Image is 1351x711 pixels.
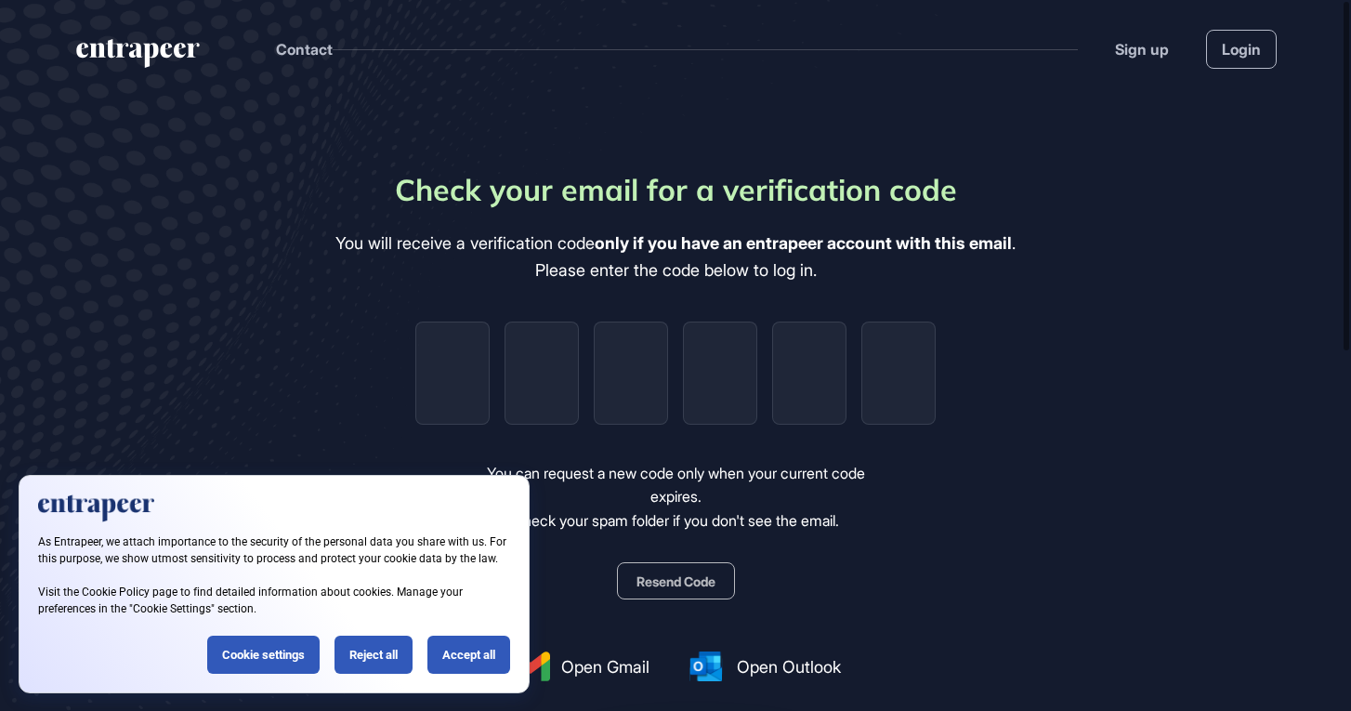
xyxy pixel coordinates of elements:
span: Open Outlook [737,654,841,679]
span: Open Gmail [561,654,649,679]
div: You can request a new code only when your current code expires. Check your spam folder if you don... [461,462,891,533]
a: Sign up [1115,38,1169,60]
div: Check your email for a verification code [395,167,957,212]
div: You will receive a verification code . Please enter the code below to log in. [335,230,1016,284]
button: Contact [276,37,333,61]
a: Login [1206,30,1277,69]
a: Open Outlook [687,652,841,681]
button: Resend Code [617,562,735,599]
b: only if you have an entrapeer account with this email [595,233,1012,253]
a: Open Gmail [511,652,649,681]
a: entrapeer-logo [74,39,202,74]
